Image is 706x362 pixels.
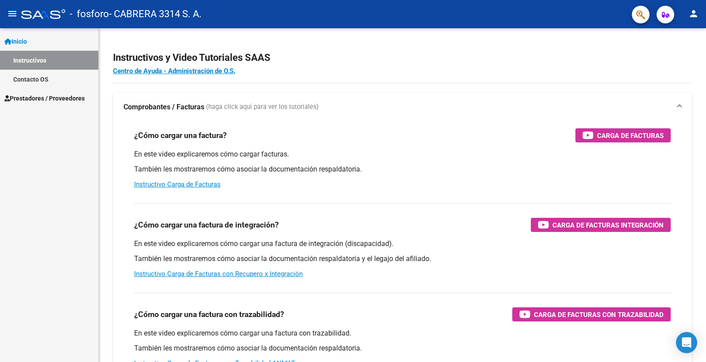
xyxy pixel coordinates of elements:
mat-icon: person [688,8,699,19]
span: Carga de Facturas Integración [552,220,664,231]
p: En este video explicaremos cómo cargar facturas. [134,149,671,159]
h3: ¿Cómo cargar una factura con trazabilidad? [134,308,284,321]
p: También les mostraremos cómo asociar la documentación respaldatoria. [134,164,671,174]
mat-icon: menu [7,8,18,19]
button: Carga de Facturas con Trazabilidad [512,307,671,321]
p: También les mostraremos cómo asociar la documentación respaldatoria. [134,343,671,353]
span: Prestadores / Proveedores [4,93,85,103]
h2: Instructivos y Video Tutoriales SAAS [113,49,692,66]
span: (haga click aquí para ver los tutoriales) [206,102,319,112]
div: Open Intercom Messenger [676,332,697,353]
span: Inicio [4,37,27,46]
p: En este video explicaremos cómo cargar una factura de integración (discapacidad). [134,239,671,249]
a: Centro de Ayuda - Administración de O.S. [113,67,235,75]
a: Instructivo Carga de Facturas con Recupero x Integración [134,270,303,278]
h3: ¿Cómo cargar una factura? [134,129,227,142]
span: Carga de Facturas con Trazabilidad [534,309,664,320]
span: - fosforo [70,4,109,24]
mat-expansion-panel-header: Comprobantes / Facturas (haga click aquí para ver los tutoriales) [113,93,692,121]
strong: Comprobantes / Facturas [124,102,204,112]
a: Instructivo Carga de Facturas [134,180,221,188]
h3: ¿Cómo cargar una factura de integración? [134,219,279,231]
span: Carga de Facturas [597,130,664,141]
span: - CABRERA 3314 S. A. [109,4,202,24]
button: Carga de Facturas Integración [531,218,671,232]
p: En este video explicaremos cómo cargar una factura con trazabilidad. [134,328,671,338]
p: También les mostraremos cómo asociar la documentación respaldatoria y el legajo del afiliado. [134,254,671,264]
button: Carga de Facturas [575,128,671,142]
